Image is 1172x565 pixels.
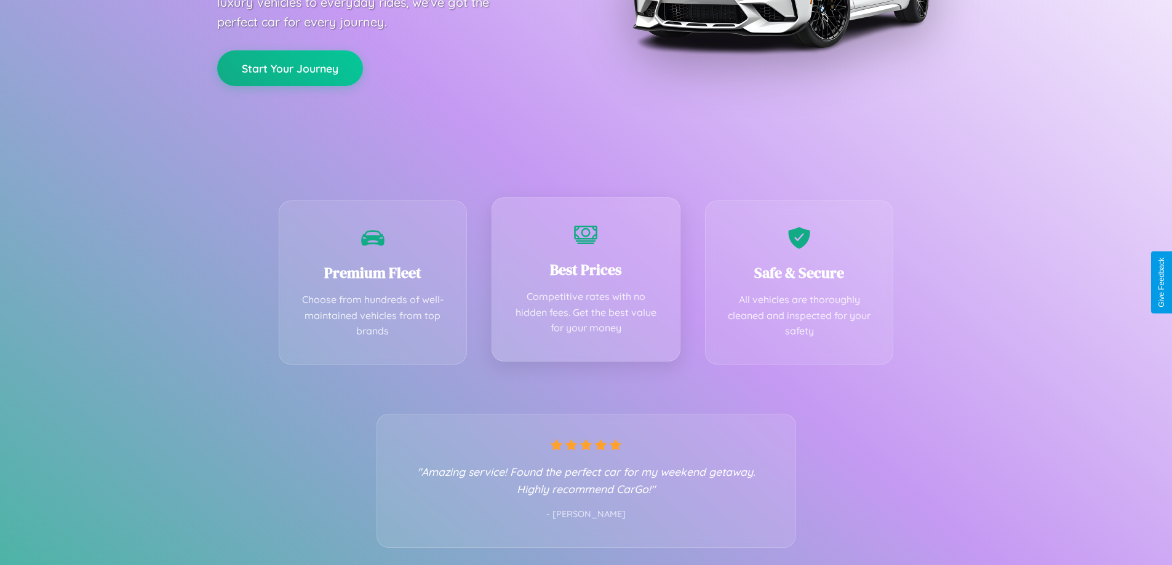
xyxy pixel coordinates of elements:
div: Give Feedback [1157,258,1166,307]
h3: Safe & Secure [724,263,875,283]
h3: Premium Fleet [298,263,448,283]
p: "Amazing service! Found the perfect car for my weekend getaway. Highly recommend CarGo!" [402,463,771,497]
button: Start Your Journey [217,50,363,86]
p: All vehicles are thoroughly cleaned and inspected for your safety [724,292,875,339]
p: Choose from hundreds of well-maintained vehicles from top brands [298,292,448,339]
h3: Best Prices [511,259,661,280]
p: - [PERSON_NAME] [402,507,771,523]
p: Competitive rates with no hidden fees. Get the best value for your money [511,289,661,336]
